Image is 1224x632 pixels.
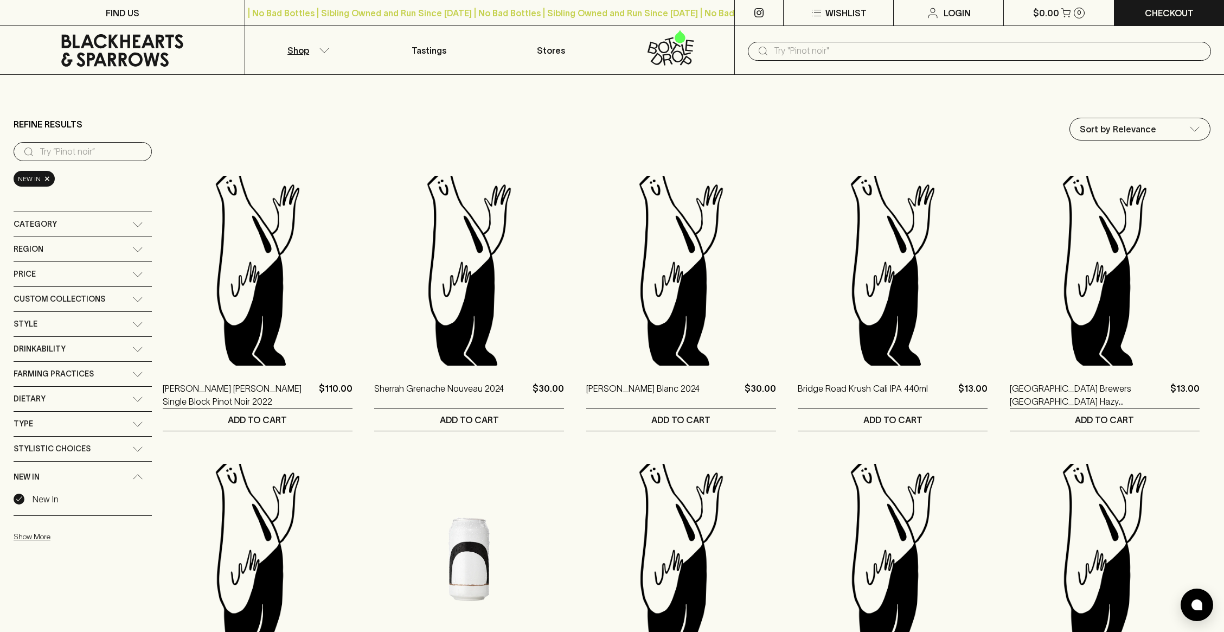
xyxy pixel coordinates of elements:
[163,382,315,408] a: [PERSON_NAME] [PERSON_NAME] Single Block Pinot Noir 2022
[18,174,41,184] span: New In
[537,44,565,57] p: Stores
[651,413,710,426] p: ADD TO CART
[44,173,50,184] span: ×
[14,262,152,286] div: Price
[863,413,922,426] p: ADD TO CART
[1070,118,1210,140] div: Sort by Relevance
[1080,123,1156,136] p: Sort by Relevance
[825,7,867,20] p: Wishlist
[1010,408,1200,431] button: ADD TO CART
[14,462,152,493] div: New In
[14,267,36,281] span: Price
[14,242,43,256] span: Region
[1145,7,1194,20] p: Checkout
[14,412,152,436] div: Type
[14,442,91,456] span: Stylistic Choices
[14,437,152,461] div: Stylistic Choices
[14,387,152,411] div: Dietary
[106,7,139,20] p: FIND US
[14,367,94,381] span: Farming Practices
[374,408,564,431] button: ADD TO CART
[490,26,612,74] a: Stores
[14,342,66,356] span: Drinkability
[14,292,105,306] span: Custom Collections
[14,312,152,336] div: Style
[14,237,152,261] div: Region
[14,317,37,331] span: Style
[745,382,776,408] p: $30.00
[1170,382,1200,408] p: $13.00
[374,382,504,408] a: Sherrah Grenache Nouveau 2024
[14,337,152,361] div: Drinkability
[1010,382,1166,408] a: [GEOGRAPHIC_DATA] Brewers [GEOGRAPHIC_DATA] Hazy [PERSON_NAME] Hops IPA 440ml
[1075,413,1134,426] p: ADD TO CART
[319,382,353,408] p: $110.00
[245,26,367,74] button: Shop
[944,7,971,20] p: Login
[14,218,57,231] span: Category
[14,392,46,406] span: Dietary
[14,526,156,548] button: Show More
[798,382,928,408] a: Bridge Road Krush Cali IPA 440ml
[586,408,776,431] button: ADD TO CART
[798,408,988,431] button: ADD TO CART
[14,287,152,311] div: Custom Collections
[287,44,309,57] p: Shop
[1191,599,1202,610] img: bubble-icon
[586,176,776,366] img: Blackhearts & Sparrows Man
[14,118,82,131] p: Refine Results
[368,26,490,74] a: Tastings
[374,176,564,366] img: Blackhearts & Sparrows Man
[14,470,40,484] span: New In
[958,382,988,408] p: $13.00
[33,493,59,506] p: New In
[1077,10,1081,16] p: 0
[774,42,1202,60] input: Try "Pinot noir"
[163,408,353,431] button: ADD TO CART
[1010,176,1200,366] img: Blackhearts & Sparrows Man
[798,176,988,366] img: Blackhearts & Sparrows Man
[14,417,33,431] span: Type
[14,362,152,386] div: Farming Practices
[1033,7,1059,20] p: $0.00
[440,413,499,426] p: ADD TO CART
[228,413,287,426] p: ADD TO CART
[586,382,700,408] a: [PERSON_NAME] Blanc 2024
[163,176,353,366] img: Blackhearts & Sparrows Man
[412,44,446,57] p: Tastings
[14,212,152,237] div: Category
[533,382,564,408] p: $30.00
[40,143,143,161] input: Try “Pinot noir”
